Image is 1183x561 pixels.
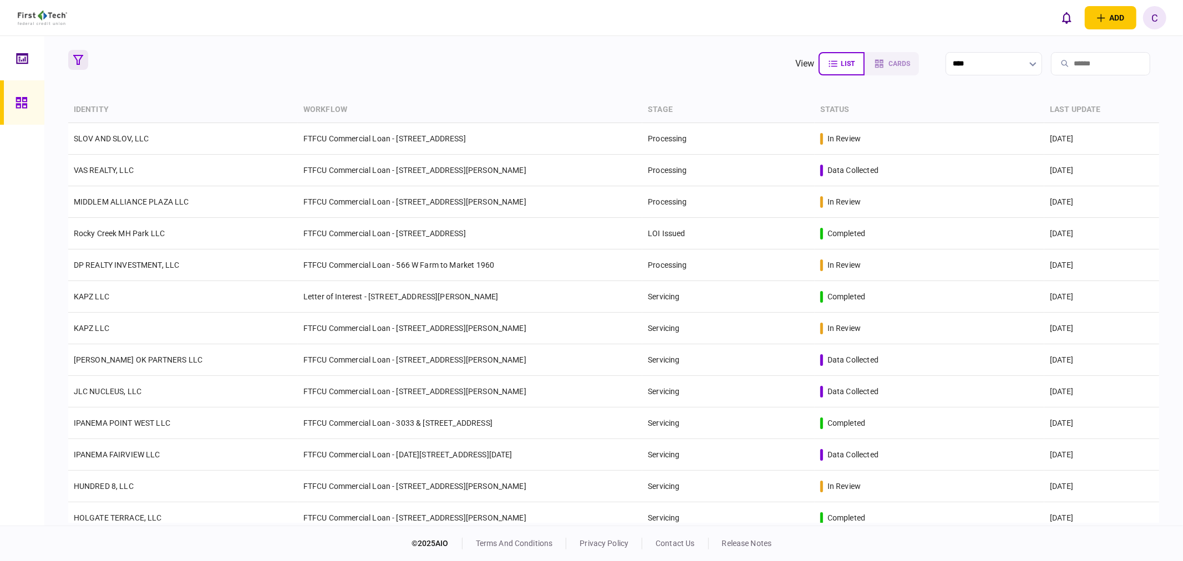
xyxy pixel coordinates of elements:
[642,407,815,439] td: Servicing
[298,439,642,471] td: FTFCU Commercial Loan - [DATE][STREET_ADDRESS][DATE]
[74,197,189,206] a: MIDDLEM ALLIANCE PLAZA LLC
[795,57,815,70] div: view
[74,450,160,459] a: IPANEMA FAIRVIEW LLC
[74,419,170,427] a: IPANEMA POINT WEST LLC
[827,133,861,144] div: in review
[1044,502,1159,534] td: [DATE]
[74,261,180,269] a: DP REALTY INVESTMENT, LLC
[1085,6,1136,29] button: open adding identity options
[1044,123,1159,155] td: [DATE]
[298,281,642,313] td: Letter of Interest - [STREET_ADDRESS][PERSON_NAME]
[722,539,772,548] a: release notes
[827,196,861,207] div: in review
[298,249,642,281] td: FTFCU Commercial Loan - 566 W Farm to Market 1960
[74,482,134,491] a: HUNDRED 8, LLC
[412,538,463,549] div: © 2025 AIO
[74,134,149,143] a: SLOV AND SLOV, LLC
[642,281,815,313] td: Servicing
[656,539,694,548] a: contact us
[642,439,815,471] td: Servicing
[1044,218,1159,249] td: [DATE]
[642,123,815,155] td: Processing
[642,502,815,534] td: Servicing
[298,471,642,502] td: FTFCU Commercial Loan - [STREET_ADDRESS][PERSON_NAME]
[1044,439,1159,471] td: [DATE]
[74,324,109,333] a: KAPZ LLC
[827,417,865,429] div: completed
[815,97,1044,123] th: status
[74,166,134,175] a: VAS REALTY, LLC
[298,502,642,534] td: FTFCU Commercial Loan - [STREET_ADDRESS][PERSON_NAME]
[642,344,815,376] td: Servicing
[298,344,642,376] td: FTFCU Commercial Loan - [STREET_ADDRESS][PERSON_NAME]
[642,155,815,186] td: Processing
[18,11,67,25] img: client company logo
[827,449,879,460] div: data collected
[74,355,202,364] a: [PERSON_NAME] OK PARTNERS LLC
[642,218,815,249] td: LOI Issued
[68,97,298,123] th: identity
[819,52,865,75] button: list
[642,249,815,281] td: Processing
[1055,6,1078,29] button: open notifications list
[1044,249,1159,281] td: [DATE]
[888,60,910,68] span: cards
[1044,313,1159,344] td: [DATE]
[1044,186,1159,218] td: [DATE]
[1044,281,1159,313] td: [DATE]
[580,539,628,548] a: privacy policy
[827,323,861,334] div: in review
[1044,97,1159,123] th: last update
[298,218,642,249] td: FTFCU Commercial Loan - [STREET_ADDRESS]
[827,512,865,523] div: completed
[298,123,642,155] td: FTFCU Commercial Loan - [STREET_ADDRESS]
[298,313,642,344] td: FTFCU Commercial Loan - [STREET_ADDRESS][PERSON_NAME]
[642,186,815,218] td: Processing
[476,539,553,548] a: terms and conditions
[642,471,815,502] td: Servicing
[827,481,861,492] div: in review
[827,291,865,302] div: completed
[1044,471,1159,502] td: [DATE]
[841,60,855,68] span: list
[827,386,879,397] div: data collected
[827,165,879,176] div: data collected
[74,229,165,238] a: Rocky Creek MH Park LLC
[1044,407,1159,439] td: [DATE]
[1044,376,1159,407] td: [DATE]
[642,313,815,344] td: Servicing
[865,52,919,75] button: cards
[298,376,642,407] td: FTFCU Commercial Loan - [STREET_ADDRESS][PERSON_NAME]
[827,354,879,365] div: data collected
[642,97,815,123] th: stage
[74,387,141,396] a: JLC NUCLEUS, LLC
[298,407,642,439] td: FTFCU Commercial Loan - 3033 & [STREET_ADDRESS]
[1044,155,1159,186] td: [DATE]
[298,97,642,123] th: workflow
[74,292,109,301] a: KAPZ LLC
[74,513,162,522] a: HOLGATE TERRACE, LLC
[827,228,865,239] div: completed
[827,259,861,271] div: in review
[298,155,642,186] td: FTFCU Commercial Loan - [STREET_ADDRESS][PERSON_NAME]
[1143,6,1166,29] button: C
[1044,344,1159,376] td: [DATE]
[642,376,815,407] td: Servicing
[298,186,642,218] td: FTFCU Commercial Loan - [STREET_ADDRESS][PERSON_NAME]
